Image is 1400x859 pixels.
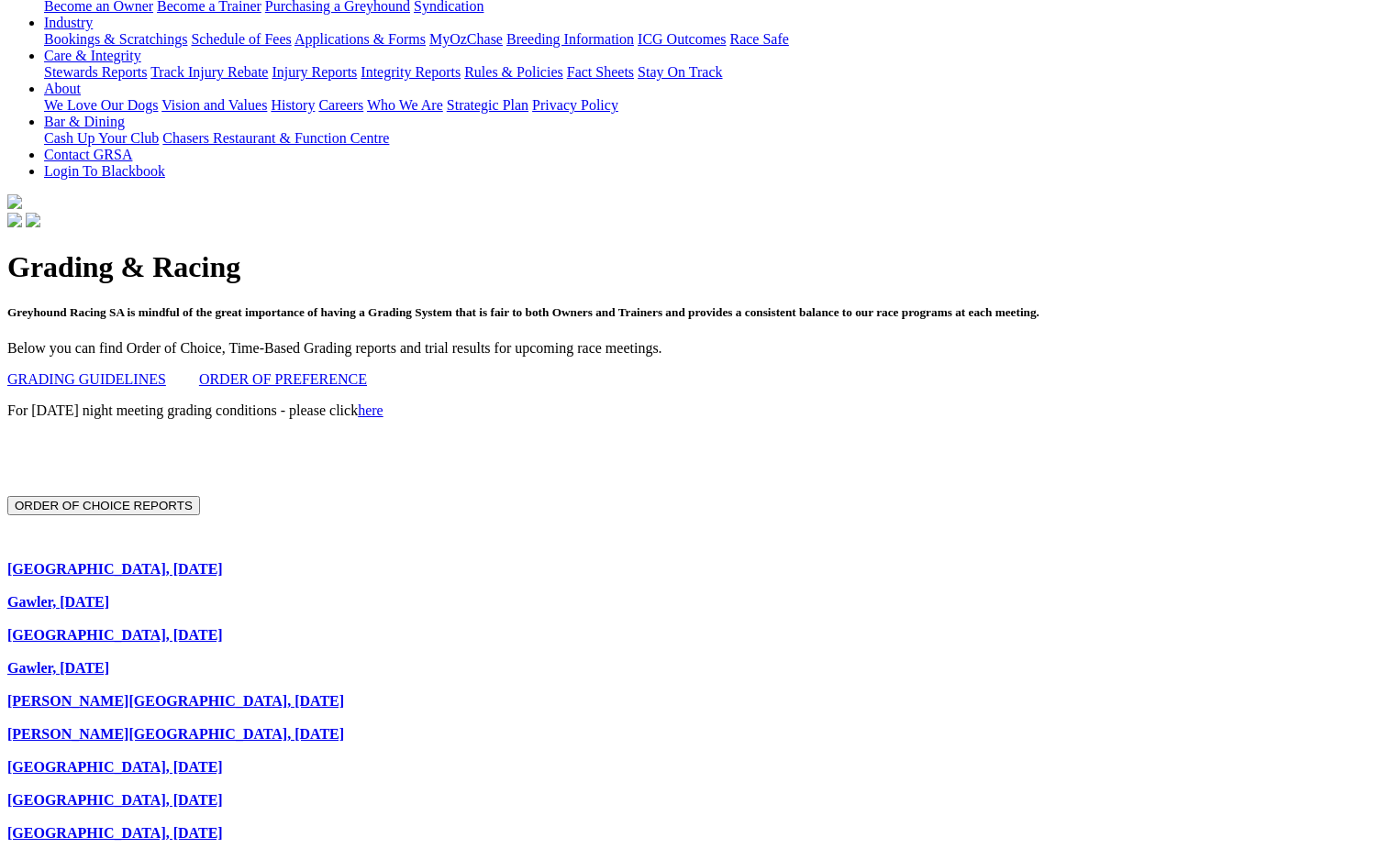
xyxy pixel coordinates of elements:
a: here [358,402,383,418]
a: Stewards Reports [44,64,147,80]
a: Gawler, [DATE] [7,660,109,676]
a: ICG Outcomes [638,31,726,47]
img: facebook.svg [7,213,22,227]
img: logo-grsa-white.png [7,194,22,209]
a: Chasers Restaurant & Function Centre [162,130,389,146]
h5: Greyhound Racing SA is mindful of the great importance of having a Grading System that is fair to... [7,305,1393,320]
p: Below you can find Order of Choice, Time-Based Grading reports and trial results for upcoming rac... [7,340,1393,357]
a: Industry [44,15,93,30]
a: Careers [318,97,363,113]
a: We Love Our Dogs [44,97,158,113]
a: Who We Are [367,97,443,113]
a: Race Safe [729,31,788,47]
div: Care & Integrity [44,64,1393,81]
a: [PERSON_NAME][GEOGRAPHIC_DATA], [DATE] [7,726,344,742]
a: [GEOGRAPHIC_DATA], [DATE] [7,792,223,808]
a: History [271,97,315,113]
a: Contact GRSA [44,147,132,162]
a: [GEOGRAPHIC_DATA], [DATE] [7,627,223,643]
a: Rules & Policies [464,64,563,80]
a: Cash Up Your Club [44,130,159,146]
a: Bar & Dining [44,114,125,129]
a: Breeding Information [506,31,634,47]
a: Track Injury Rebate [150,64,268,80]
img: twitter.svg [26,213,40,227]
a: Bookings & Scratchings [44,31,187,47]
a: Injury Reports [272,64,357,80]
h1: Grading & Racing [7,250,1393,284]
a: ORDER OF PREFERENCE [199,371,367,387]
a: [PERSON_NAME][GEOGRAPHIC_DATA], [DATE] [7,693,344,709]
a: Login To Blackbook [44,163,165,179]
span: For [DATE] night meeting grading conditions - please click [7,402,383,418]
a: Vision and Values [161,97,267,113]
a: Schedule of Fees [191,31,291,47]
div: About [44,97,1393,114]
a: Integrity Reports [361,64,461,80]
a: Stay On Track [638,64,722,80]
a: About [44,81,81,96]
a: MyOzChase [429,31,503,47]
a: Fact Sheets [567,64,634,80]
a: [GEOGRAPHIC_DATA], [DATE] [7,759,223,775]
a: Care & Integrity [44,48,141,63]
a: [GEOGRAPHIC_DATA], [DATE] [7,825,223,841]
a: [GEOGRAPHIC_DATA], [DATE] [7,561,223,577]
a: Applications & Forms [294,31,426,47]
a: Privacy Policy [532,97,618,113]
a: Gawler, [DATE] [7,594,109,610]
a: GRADING GUIDELINES [7,371,166,387]
div: Bar & Dining [44,130,1393,147]
a: Strategic Plan [447,97,528,113]
div: Industry [44,31,1393,48]
button: ORDER OF CHOICE REPORTS [7,496,200,515]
